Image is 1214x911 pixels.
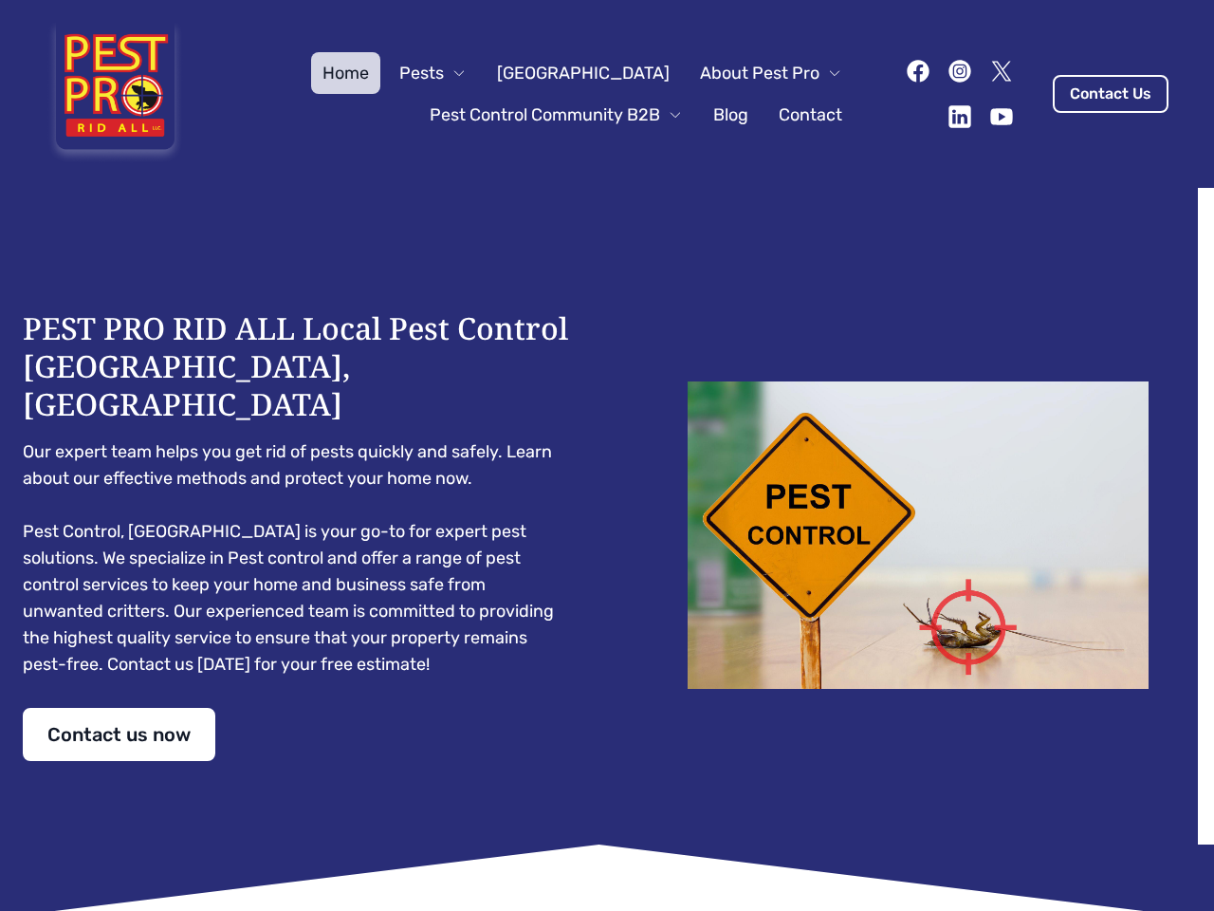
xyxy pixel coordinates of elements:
span: Pests [399,60,444,86]
span: Pest Control Community B2B [430,102,660,128]
a: Contact Us [1053,75,1168,113]
span: About Pest Pro [700,60,819,86]
a: Home [311,52,380,94]
img: Dead cockroach on floor with caution sign pest control [645,381,1191,689]
h1: PEST PRO RID ALL Local Pest Control [GEOGRAPHIC_DATA], [GEOGRAPHIC_DATA] [23,309,569,423]
a: [GEOGRAPHIC_DATA] [486,52,681,94]
button: Pests [388,52,478,94]
pre: Our expert team helps you get rid of pests quickly and safely. Learn about our effective methods ... [23,438,569,678]
a: Contact us now [23,708,215,761]
button: Pest Control Community B2B [418,94,694,136]
a: Blog [702,94,760,136]
img: Pest Pro Rid All [46,23,185,165]
button: About Pest Pro [689,52,854,94]
a: Contact [767,94,854,136]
